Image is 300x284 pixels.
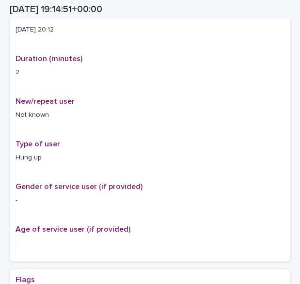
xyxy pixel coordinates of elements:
[16,140,60,148] span: Type of user
[16,276,35,284] span: Flags
[16,225,130,233] span: Age of service user (if provided)
[16,195,284,205] p: -
[10,4,102,15] h2: [DATE] 19:14:51+00:00
[16,153,284,163] p: Hung up
[16,110,284,120] p: Not known
[16,12,96,20] span: Date and time started
[16,238,284,248] p: -
[16,183,142,190] span: Gender of service user (if provided)
[16,55,82,63] span: Duration (minutes)
[16,25,284,35] p: [DATE] 20:12
[16,97,75,105] span: New/repeat user
[16,67,284,78] p: 2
